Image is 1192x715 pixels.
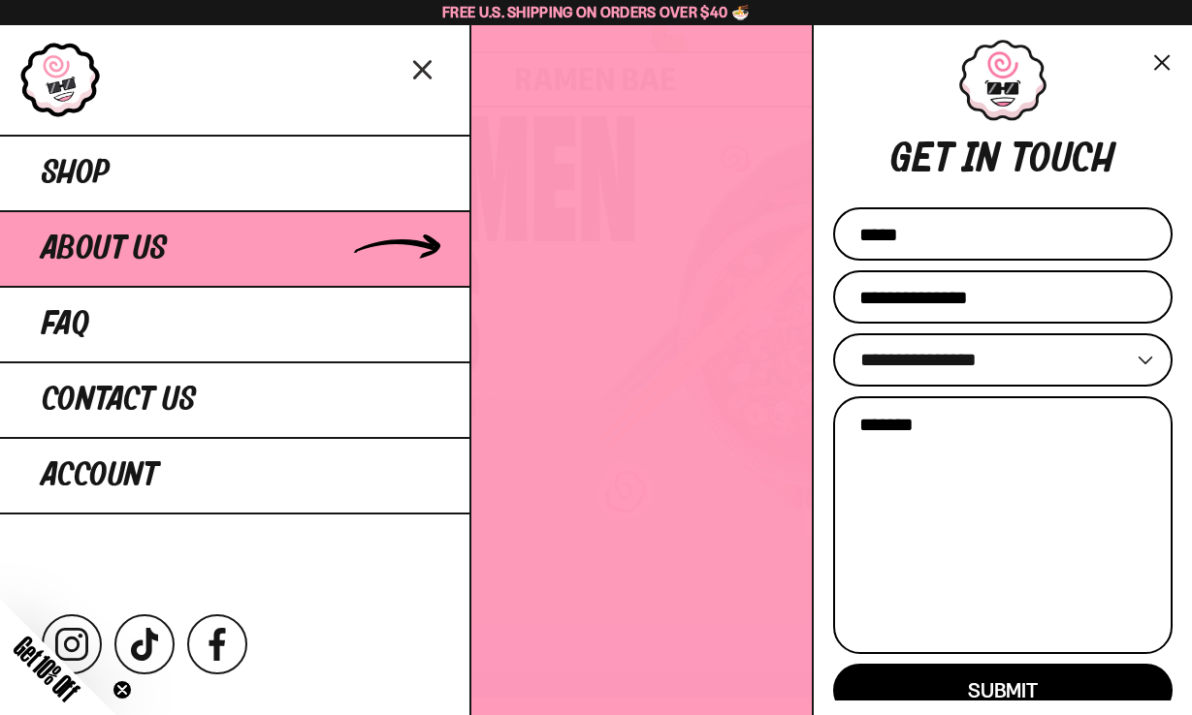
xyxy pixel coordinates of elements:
div: touch [1011,140,1115,184]
span: Shop [42,156,110,191]
button: Close teaser [113,680,132,699]
span: Contact Us [42,383,196,418]
button: Close menu [1150,47,1173,76]
span: FAQ [42,307,89,342]
span: Free U.S. Shipping on Orders over $40 🍜 [442,3,750,21]
span: Submit [968,678,1037,702]
div: in [963,140,1000,184]
button: Close menu [406,51,440,85]
div: Get [890,140,952,184]
span: About Us [42,232,167,266]
span: Account [42,458,158,493]
span: Get 10% Off [9,631,84,706]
